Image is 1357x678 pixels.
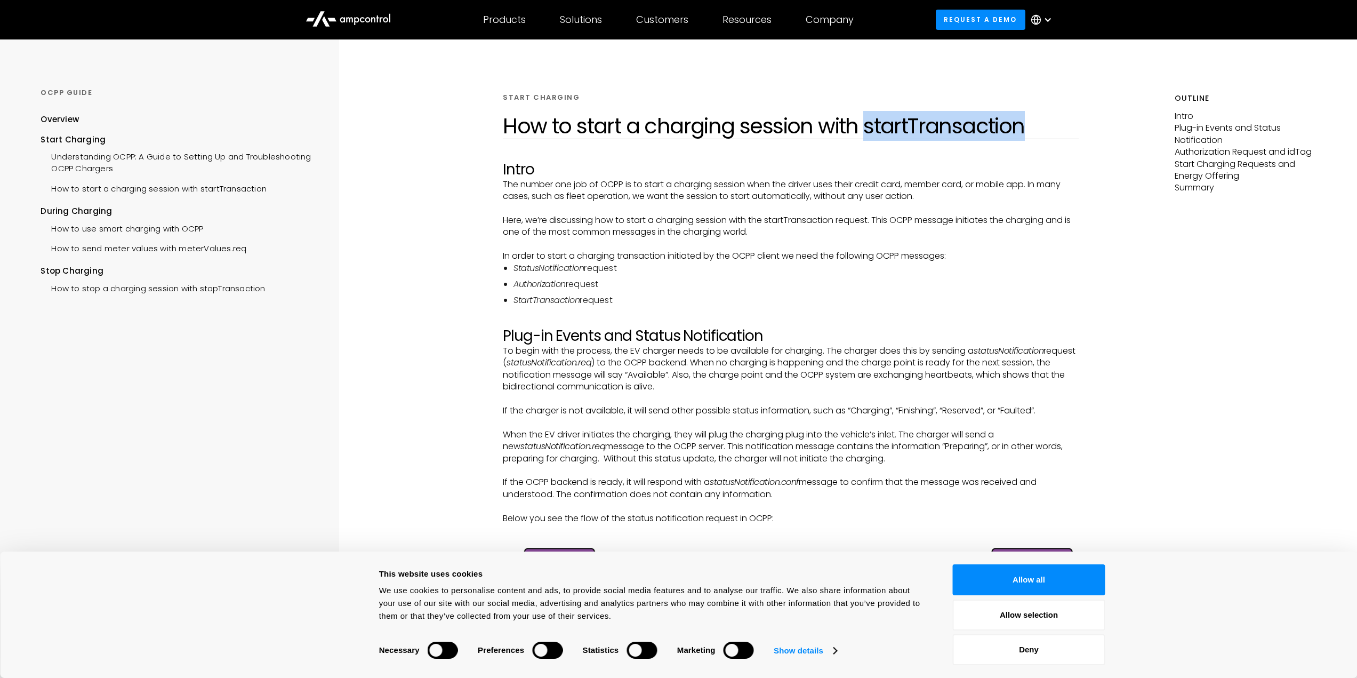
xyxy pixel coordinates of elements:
div: This website uses cookies [379,568,929,580]
p: Summary [1175,182,1316,194]
div: Company [806,14,854,26]
em: StatusNotification [513,262,584,274]
p: ‍ [503,524,1079,536]
p: ‍ [503,315,1079,327]
em: statusNotification.req [507,356,591,369]
button: Allow all [953,564,1105,595]
strong: Statistics [583,645,619,655]
div: START CHARGING [503,93,580,102]
p: ‍ [503,393,1079,404]
p: Authorization Request and idTag [1175,146,1316,158]
p: Here, we’re discussing how to start a charging session with the startTransaction request. This OC... [503,214,1079,238]
button: Allow selection [953,600,1105,631]
a: How to stop a charging session with stopTransaction [41,277,265,297]
div: During Charging [41,205,312,217]
div: Resources [722,14,772,26]
p: ‍ [503,203,1079,214]
strong: Marketing [677,645,716,655]
h1: How to start a charging session with startTransaction [503,113,1079,139]
em: statusNotification [974,345,1043,357]
li: request [513,278,1079,290]
div: OCPP GUIDE [41,88,312,98]
p: ‍ [503,238,1079,250]
strong: Preferences [478,645,524,655]
p: If the charger is not available, it will send other possible status information, such as “Chargin... [503,405,1079,417]
img: status notification request in OCPP [503,536,1079,656]
a: How to use smart charging with OCPP [41,218,203,237]
p: ‍ [503,500,1079,512]
a: Overview [41,114,79,133]
p: The number one job of OCPP is to start a charging session when the driver uses their credit card,... [503,179,1079,203]
p: When the EV driver initiates the charging, they will plug the charging plug into the vehicle’s in... [503,429,1079,465]
em: statusNotification.conf [710,476,799,488]
div: Customers [636,14,688,26]
p: In order to start a charging transaction initiated by the OCPP client we need the following OCPP ... [503,250,1079,262]
li: request [513,294,1079,306]
p: If the OCPP backend is ready, it will respond with a message to confirm that the message was rece... [503,476,1079,500]
div: Solutions [560,14,602,26]
button: Deny [953,634,1105,665]
div: Overview [41,114,79,125]
div: Products [483,14,526,26]
h5: Outline [1175,93,1316,104]
div: Stop Charging [41,265,312,277]
p: Plug-in Events and Status Notification [1175,122,1316,146]
div: We use cookies to personalise content and ads, to provide social media features and to analyse ou... [379,584,929,623]
strong: Necessary [379,645,420,655]
em: statusNotification.req [520,440,605,452]
em: Authorization [513,278,566,290]
em: StartTransaction [513,294,580,306]
p: ‍ [503,465,1079,476]
p: Start Charging Requests and Energy Offering [1175,158,1316,182]
p: ‍ [503,417,1079,428]
a: How to send meter values with meterValues.req [41,237,246,257]
p: Intro [1175,110,1316,122]
a: Request a demo [936,10,1025,29]
h2: Plug-in Events and Status Notification [503,327,1079,345]
li: request [513,262,1079,274]
a: Show details [774,643,837,659]
a: Understanding OCPP: A Guide to Setting Up and Troubleshooting OCPP Chargers [41,146,312,178]
div: Start Charging [41,134,312,146]
a: How to start a charging session with startTransaction [41,178,267,197]
p: Below you see the flow of the status notification request in OCPP: [503,513,1079,524]
h2: Intro [503,161,1079,179]
p: To begin with the process, the EV charger needs to be available for charging. The charger does th... [503,345,1079,393]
